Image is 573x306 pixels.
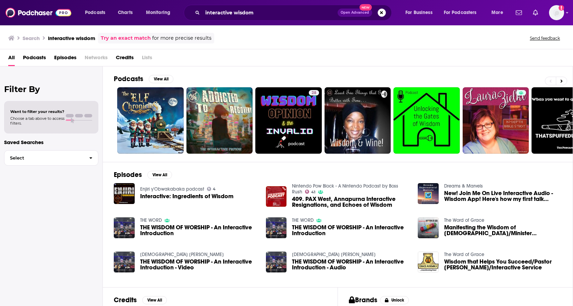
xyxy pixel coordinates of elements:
[266,252,287,272] img: THE WISDOM OF WORSHIP - An Interactive Introduction - Audio
[559,5,564,11] svg: Add a profile image
[114,170,172,179] a: EpisodesView All
[207,187,216,191] a: 4
[418,217,439,238] img: Manifesting the Wisdom of God/Minister Tobi Okeowo/Interactive Service
[114,217,135,238] img: THE WISDOM OF WORSHIP - An Interactive Introduction
[149,75,173,83] button: View All
[513,7,525,18] a: Show notifications dropdown
[380,296,409,304] button: Unlock
[48,35,95,41] h3: interactive wisdom
[114,252,135,272] img: THE WISDOM OF WORSHIP - An Interactive Introduction - Video
[54,52,76,66] a: Episodes
[146,8,170,17] span: Monitoring
[190,5,398,21] div: Search podcasts, credits, & more...
[359,4,372,11] span: New
[10,116,64,126] span: Choose a tab above to access filters.
[114,170,142,179] h2: Episodes
[444,259,562,270] span: Wisdom that Helps You Succeed/Pastor [PERSON_NAME]/Interactive Service
[292,225,410,236] a: THE WISDOM OF WORSHIP - An Interactive Introduction
[491,8,503,17] span: More
[142,296,167,304] button: View All
[85,52,108,66] span: Networks
[444,225,562,236] a: Manifesting the Wisdom of God/Minister Tobi Okeowo/Interactive Service
[549,5,564,20] button: Show profile menu
[292,196,410,208] a: 409. PAX West, Annapurna Interactive Resignations, and Echoes of Wisdom
[5,6,71,19] img: Podchaser - Follow, Share and Rate Podcasts
[114,75,143,83] h2: Podcasts
[80,7,114,18] button: open menu
[549,5,564,20] img: User Profile
[444,252,484,257] a: The Word of Grace
[114,296,137,304] h2: Credits
[266,186,287,207] img: 409. PAX West, Annapurna Interactive Resignations, and Echoes of Wisdom
[255,87,322,154] a: 28
[118,8,133,17] span: Charts
[549,5,564,20] span: Logged in as molly.burgoyne
[23,35,40,41] h3: Search
[203,7,338,18] input: Search podcasts, credits, & more...
[23,52,46,66] a: Podcasts
[444,217,484,223] a: The Word of Grace
[418,183,439,204] img: New! Join Me On Live Interactive Audio - Wisdom App! Here's how my first talk went...
[444,190,562,202] a: New! Join Me On Live Interactive Audio - Wisdom App! Here's how my first talk went...
[142,52,152,66] span: Lists
[85,8,105,17] span: Podcasts
[418,252,439,272] img: Wisdom that Helps You Succeed/Pastor Steven Omotayo/Interactive Service
[530,7,541,18] a: Show notifications dropdown
[147,171,172,179] button: View All
[444,259,562,270] a: Wisdom that Helps You Succeed/Pastor Steven Omotayo/Interactive Service
[114,183,135,204] img: Interactive: Ingredients of Wisdom
[349,296,377,304] h2: Brands
[140,225,258,236] a: THE WISDOM OF WORSHIP - An Interactive Introduction
[341,11,369,14] span: Open Advanced
[439,7,487,18] button: open menu
[444,225,562,236] span: Manifesting the Wisdom of [DEMOGRAPHIC_DATA]/Minister [MEDICAL_DATA][PERSON_NAME]/Interactive Ser...
[266,217,287,238] a: THE WISDOM OF WORSHIP - An Interactive Introduction
[444,8,477,17] span: For Podcasters
[140,193,233,199] a: Interactive: Ingredients of Wisdom
[140,217,162,223] a: THE WORD
[338,9,372,17] button: Open AdvancedNew
[528,35,562,41] button: Send feedback
[405,8,432,17] span: For Business
[114,296,167,304] a: CreditsView All
[292,217,314,223] a: THE WORD
[116,52,134,66] a: Credits
[309,90,319,95] a: 28
[4,139,98,145] p: Saved Searches
[152,34,211,42] span: for more precise results
[140,252,224,257] a: PASTOR ALAN LATTA
[444,183,483,189] a: Dreams & Marvels
[292,252,376,257] a: PASTOR ALAN LATTA
[487,7,512,18] button: open menu
[8,52,15,66] a: All
[311,191,315,194] span: 41
[4,156,84,160] span: Select
[305,190,315,194] a: 41
[401,7,441,18] button: open menu
[140,186,204,192] a: Enjiri y'Obwakabaka podcast
[292,183,398,195] a: Nintendo Pow Block - A Nintendo Podcast by Boss Rush
[4,84,98,94] h2: Filter By
[292,259,410,270] a: THE WISDOM OF WORSHIP - An Interactive Introduction - Audio
[4,150,98,166] button: Select
[140,259,258,270] a: THE WISDOM OF WORSHIP - An Interactive Introduction - Video
[114,75,173,83] a: PodcastsView All
[113,7,137,18] a: Charts
[312,90,316,97] span: 28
